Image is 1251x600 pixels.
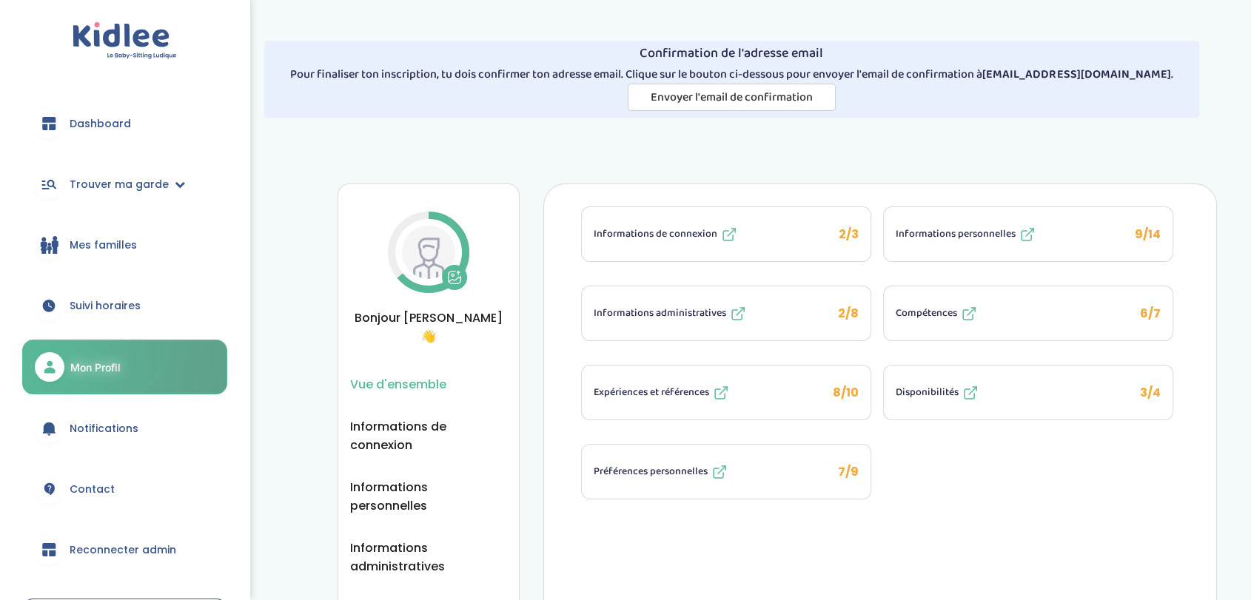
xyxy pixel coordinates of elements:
[70,177,169,192] span: Trouver ma garde
[883,206,1173,262] li: 9/14
[70,237,137,253] span: Mes familles
[22,462,227,516] a: Contact
[1140,305,1161,322] span: 6/7
[22,279,227,332] a: Suivi horaires
[350,417,507,454] button: Informations de connexion
[270,47,1193,61] h4: Confirmation de l'adresse email
[594,226,717,242] span: Informations de connexion
[581,286,871,341] li: 2/8
[22,158,227,211] a: Trouver ma garde
[582,207,871,261] button: Informations de connexion 2/3
[838,463,859,480] span: 7/9
[22,340,227,394] a: Mon Profil
[883,286,1173,341] li: 6/7
[594,385,709,400] span: Expériences et références
[22,402,227,455] a: Notifications
[839,226,859,243] span: 2/3
[70,116,131,132] span: Dashboard
[628,84,836,111] button: Envoyer l'email de confirmation
[884,365,1173,419] button: Disponibilités 3/4
[70,482,115,497] span: Contact
[1135,226,1161,243] span: 9/14
[884,207,1173,261] button: Informations personnelles 9/14
[350,478,507,515] button: Informations personnelles
[270,66,1193,84] p: Pour finaliser ton inscription, tu dois confirmer ton adresse email. Clique sur le bouton ci-dess...
[838,305,859,322] span: 2/8
[581,365,871,420] li: 8/10
[70,542,176,558] span: Reconnecter admin
[350,539,507,576] button: Informations administratives
[896,306,957,321] span: Compétences
[582,445,871,499] button: Préférences personnelles 7/9
[582,365,871,419] button: Expériences et références 8/10
[883,365,1173,420] li: 3/4
[22,523,227,576] a: Reconnecter admin
[70,360,121,375] span: Mon Profil
[651,88,813,107] span: Envoyer l'email de confirmation
[582,286,871,340] button: Informations administratives 2/8
[594,464,708,479] span: Préférences personnelles
[896,226,1016,242] span: Informations personnelles
[70,298,141,314] span: Suivi horaires
[833,384,859,401] span: 8/10
[884,286,1173,340] button: Compétences 6/7
[896,385,959,400] span: Disponibilités
[73,22,177,60] img: logo.svg
[982,65,1170,84] strong: [EMAIL_ADDRESS][DOMAIN_NAME]
[22,218,227,272] a: Mes familles
[581,206,871,262] li: 2/3
[581,444,871,499] li: 7/9
[22,97,227,150] a: Dashboard
[350,375,446,394] button: Vue d'ensemble
[1140,384,1161,401] span: 3/4
[594,306,726,321] span: Informations administratives
[402,226,455,279] img: Avatar
[70,421,138,436] span: Notifications
[350,309,507,345] span: Bonjour [PERSON_NAME] 👋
